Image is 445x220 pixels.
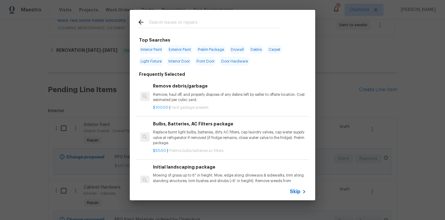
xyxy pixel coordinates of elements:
[290,189,300,195] span: Skip
[153,120,306,127] h6: Bulbs, Batteries, AC Filters package
[196,45,226,54] span: Prelim Package
[139,71,185,78] h6: Frequently Selected
[167,57,192,66] span: Interior Door
[139,57,163,66] span: Light Fixture
[153,130,306,145] p: Replace burnt light bulbs, batteries, dirty AC filters, cap laundry valves, cap water supply valv...
[171,106,209,109] span: Yard garbage present
[153,105,306,110] p: |
[153,148,306,153] p: |
[219,57,250,66] span: Door Hardware
[153,173,306,189] p: Mowing of grass up to 6" in height. Mow, edge along driveways & sidewalks, trim along standing st...
[153,149,166,153] span: $50.00
[249,45,264,54] span: Debris
[229,45,246,54] span: Drywall
[139,45,164,54] span: Interior Paint
[169,149,223,153] span: Prelims bulbs batteries ac filters
[139,37,170,43] h6: Top Searches
[195,57,216,66] span: Front Door
[267,45,282,54] span: Carpet
[153,106,168,109] span: $100.00
[149,18,280,28] input: Search issues or repairs
[153,164,306,170] h6: Initial landscaping package
[167,45,193,54] span: Exterior Paint
[153,92,306,103] p: Remove, haul off, and properly dispose of any debris left by seller to offsite location. Cost est...
[153,83,306,89] h6: Remove debris/garbage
